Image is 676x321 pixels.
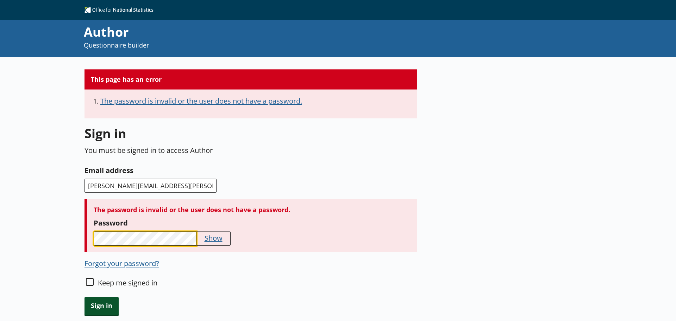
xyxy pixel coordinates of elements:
p: You must be signed in to access Author [84,145,417,155]
label: Email address [84,165,417,176]
button: Forgot your password? [84,258,159,268]
label: Keep me signed in [98,278,157,288]
button: The password is invalid or the user does not have a password. [100,96,302,106]
p: Questionnaire builder [84,41,455,50]
label: Password [94,217,411,228]
div: Author [84,23,455,41]
button: Sign in [84,297,119,315]
button: Show [205,233,223,243]
div: The password is invalid or the user does not have a password. [94,205,411,214]
h1: Sign in [84,125,417,142]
